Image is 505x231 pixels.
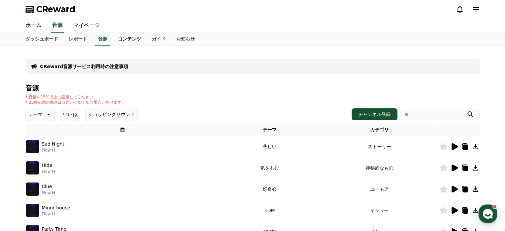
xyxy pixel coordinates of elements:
td: 神秘的なもの [320,157,439,178]
p: Sad Night [42,141,64,148]
td: 好奇心 [219,178,319,200]
p: Hide [42,162,52,169]
a: ガイド [146,33,171,46]
a: マイページ [68,19,105,33]
button: ショッピングサウンド [85,108,138,121]
td: ユーモア [320,178,439,200]
p: Flow H [42,211,70,217]
a: レポート [63,33,93,46]
span: Home [17,186,29,191]
th: テーマ [219,124,319,136]
a: Home [2,176,44,192]
td: 悲しい [219,136,319,157]
a: お知らせ [171,33,200,46]
p: Flow H [42,190,55,195]
p: Clue [42,183,52,190]
th: カテゴリ [320,124,439,136]
button: テーマ [26,108,55,121]
a: Messages [44,176,86,192]
img: music [26,204,39,217]
p: * 音量を15%以上に設定してください。 [26,94,126,100]
p: * 35秒未満の動画は収益が少なくなる場合があります。 [26,100,126,105]
td: 気をもむ [219,157,319,178]
a: Settings [86,176,127,192]
a: ホーム [20,19,47,33]
h4: 音源 [26,84,480,92]
span: CReward [36,4,75,15]
img: music [26,161,39,174]
a: CReward音源サービス利用時の注意事項 [40,63,128,70]
td: イシュー [320,200,439,221]
a: コンテンツ [113,33,146,46]
td: ストーリー [320,136,439,157]
img: music [26,140,39,153]
td: EDM [219,200,319,221]
button: いいね [60,108,80,121]
p: Flow H [42,169,55,174]
p: Minor house [42,204,70,211]
img: music [26,182,39,196]
a: 音源 [95,33,110,46]
a: ダッシュボード [20,33,63,46]
span: Settings [98,186,115,191]
a: 音源 [51,19,64,33]
button: チャンネル登録 [352,108,397,120]
a: CReward [26,4,75,15]
span: Messages [55,186,75,191]
p: テーマ [29,110,42,119]
th: 曲 [26,124,220,136]
p: Flow H [42,148,64,153]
